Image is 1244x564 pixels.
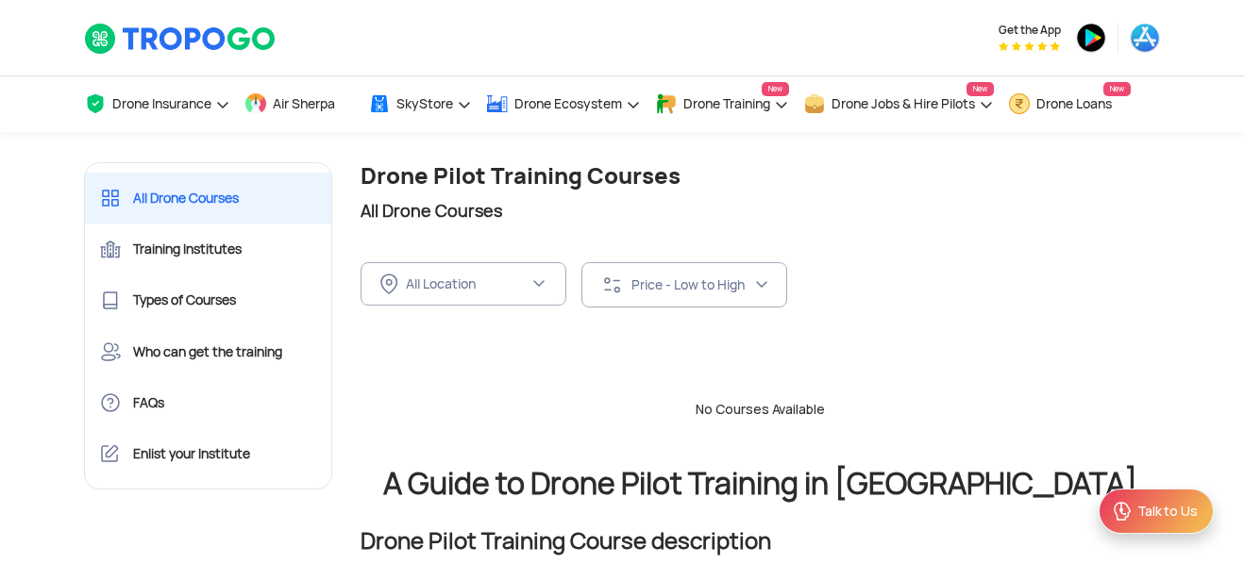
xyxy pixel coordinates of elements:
a: Drone Ecosystem [486,76,641,132]
a: Types of Courses [85,274,331,325]
span: Drone Training [683,96,770,111]
img: ic_appstore.png [1130,23,1160,53]
button: All Location [361,262,566,306]
h2: All Drone Courses [361,197,1161,224]
div: Price - Low to High [631,276,754,293]
span: New [762,82,789,96]
span: Drone Ecosystem [514,96,622,111]
span: Get the App [999,23,1061,38]
div: All Location [406,275,529,292]
img: ic_chevron_down.svg [531,276,546,291]
h2: Drone Pilot Training Course description [361,530,1161,553]
h1: Drone Pilot Training Courses [361,162,1161,190]
a: Drone LoansNew [1008,76,1131,132]
div: No Courses Available [346,400,1175,419]
img: TropoGo Logo [84,23,277,55]
a: All Drone Courses [85,173,331,224]
a: FAQs [85,377,331,428]
a: Training Institutes [85,224,331,274]
img: ic_location_inActive.svg [380,274,398,294]
span: Air Sherpa [273,96,335,111]
div: Talk to Us [1137,502,1198,521]
span: Drone Loans [1036,96,1112,111]
img: ic_Support.svg [1111,500,1134,523]
a: Who can get the training [85,326,331,377]
img: App Raking [999,41,1060,51]
a: SkyStore [368,76,472,132]
img: ic_playstore.png [1076,23,1106,53]
a: Drone TrainingNew [655,76,789,132]
h2: A Guide to Drone Pilot Training in [GEOGRAPHIC_DATA] [361,468,1161,500]
span: New [1103,82,1131,96]
a: Drone Jobs & Hire PilotsNew [803,76,994,132]
span: SkyStore [396,96,453,111]
a: Drone Insurance [84,76,230,132]
a: Enlist your Institute [85,428,331,479]
span: Drone Insurance [112,96,211,111]
span: New [967,82,994,96]
a: Air Sherpa [244,76,354,132]
button: Price - Low to High [581,262,787,307]
span: Drone Jobs & Hire Pilots [832,96,975,111]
